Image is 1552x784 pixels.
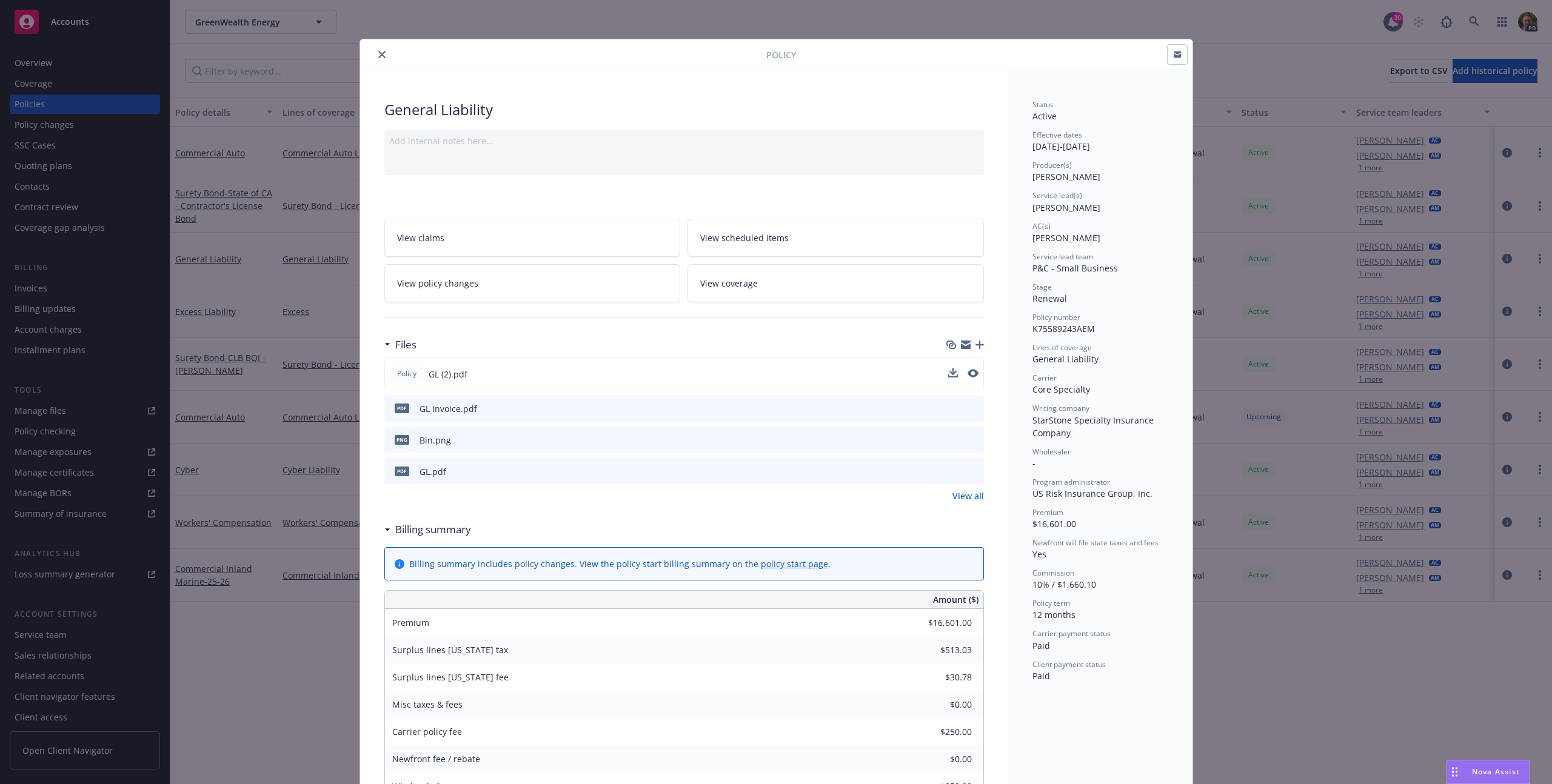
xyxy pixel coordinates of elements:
button: download file [949,434,958,447]
span: [PERSON_NAME] [1032,232,1100,244]
input: 0.00 [900,696,979,714]
span: Policy [395,368,419,379]
span: Carrier payment status [1032,628,1111,639]
span: png [395,435,409,444]
span: pdf [395,404,409,413]
span: Carrier policy fee [392,726,462,737]
span: Misc taxes & fees [392,699,463,710]
button: preview file [968,368,978,380]
span: 12 months [1032,609,1075,620]
span: Service lead(s) [1032,190,1082,201]
div: GL.pdf [420,465,446,478]
span: Program administrator [1032,477,1110,487]
span: [PERSON_NAME] [1032,202,1100,213]
a: View coverage [687,264,984,302]
span: Active [1032,110,1057,122]
input: 0.00 [900,641,979,659]
span: General Liability [1032,353,1099,365]
input: 0.00 [900,723,979,741]
span: Wholesaler [1032,447,1071,457]
input: 0.00 [900,668,979,686]
span: US Risk Insurance Group, Inc. [1032,488,1152,499]
span: pdf [395,467,409,476]
input: 0.00 [900,750,979,768]
span: Paid [1032,640,1050,651]
span: View policy changes [397,277,478,290]
span: Producer(s) [1032,160,1072,170]
div: General Liability [384,99,984,120]
button: download file [949,465,958,478]
span: Core Specialty [1032,384,1090,395]
button: download file [948,368,958,380]
span: Renewal [1032,293,1067,304]
button: close [375,47,389,62]
span: View coverage [700,277,758,290]
h3: Billing summary [395,522,471,537]
span: P&C - Small Business [1032,262,1118,274]
span: Policy number [1032,312,1080,322]
button: preview file [968,369,978,377]
button: preview file [968,402,979,415]
div: [DATE] - [DATE] [1032,130,1168,153]
span: Amount ($) [933,593,978,606]
div: Drag to move [1447,760,1462,783]
h3: Files [395,337,416,353]
span: [PERSON_NAME] [1032,171,1100,182]
span: Newfront will file state taxes and fees [1032,537,1159,548]
span: Carrier [1032,373,1057,383]
a: View scheduled items [687,219,984,257]
span: Surplus lines [US_STATE] tax [392,644,508,656]
span: $16,601.00 [1032,518,1076,530]
span: Paid [1032,670,1050,682]
span: Premium [392,617,429,628]
a: policy start page [761,558,828,570]
button: Nova Assist [1447,760,1530,784]
span: Premium [1032,507,1063,517]
span: GL (2).pdf [429,368,467,380]
span: Commission [1032,568,1074,578]
div: Add internal notes here... [389,135,979,147]
div: GL Invoice.pdf [420,402,477,415]
span: Newfront fee / rebate [392,753,480,765]
span: - [1032,457,1035,469]
span: Surplus lines [US_STATE] fee [392,671,509,683]
div: Files [384,337,416,353]
span: 10% / $1,660.10 [1032,579,1096,590]
span: Policy [766,48,796,61]
div: Billing summary includes policy changes. View the policy start billing summary on the . [409,557,831,570]
a: View all [952,490,984,502]
button: preview file [968,434,979,447]
span: AC(s) [1032,221,1051,231]
button: download file [949,402,958,415]
span: Lines of coverage [1032,342,1092,353]
span: Stage [1032,282,1052,292]
span: K75589243AEM [1032,323,1095,334]
div: Billing summary [384,522,471,537]
a: View policy changes [384,264,681,302]
a: View claims [384,219,681,257]
span: View claims [397,231,444,244]
span: Nova Assist [1472,766,1520,777]
button: download file [948,368,958,377]
span: Service lead team [1032,251,1093,262]
input: 0.00 [900,614,979,632]
span: Effective dates [1032,130,1082,140]
span: Yes [1032,548,1046,560]
span: Client payment status [1032,659,1106,669]
span: View scheduled items [700,231,789,244]
span: Status [1032,99,1054,110]
button: preview file [968,465,979,478]
span: StarStone Specialty Insurance Company [1032,414,1156,439]
span: Writing company [1032,403,1089,413]
span: Policy term [1032,598,1070,608]
div: Bin.png [420,434,451,447]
